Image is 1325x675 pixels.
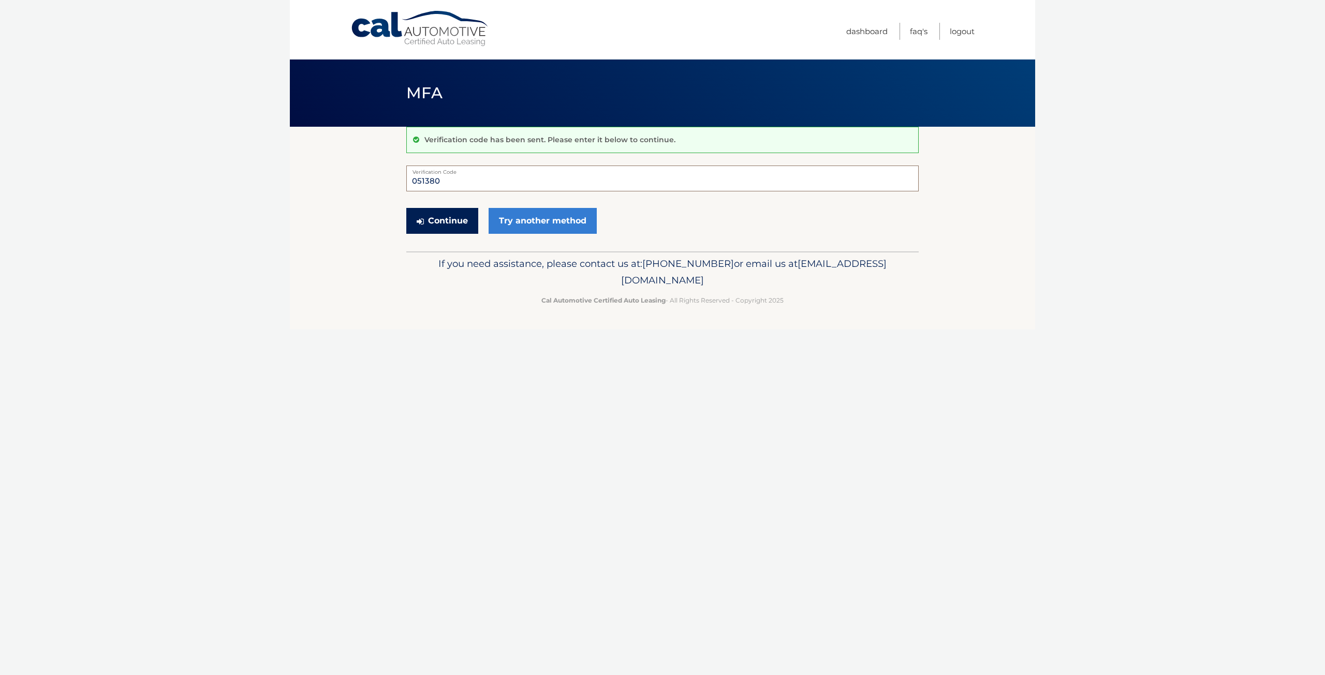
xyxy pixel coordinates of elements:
input: Verification Code [406,166,919,191]
p: - All Rights Reserved - Copyright 2025 [413,295,912,306]
p: Verification code has been sent. Please enter it below to continue. [424,135,675,144]
strong: Cal Automotive Certified Auto Leasing [541,296,666,304]
label: Verification Code [406,166,919,174]
span: [EMAIL_ADDRESS][DOMAIN_NAME] [621,258,887,286]
span: MFA [406,83,443,102]
a: FAQ's [910,23,927,40]
a: Dashboard [846,23,888,40]
a: Try another method [489,208,597,234]
span: [PHONE_NUMBER] [642,258,734,269]
button: Continue [406,208,478,234]
a: Cal Automotive [350,10,490,47]
a: Logout [950,23,975,40]
p: If you need assistance, please contact us at: or email us at [413,256,912,289]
